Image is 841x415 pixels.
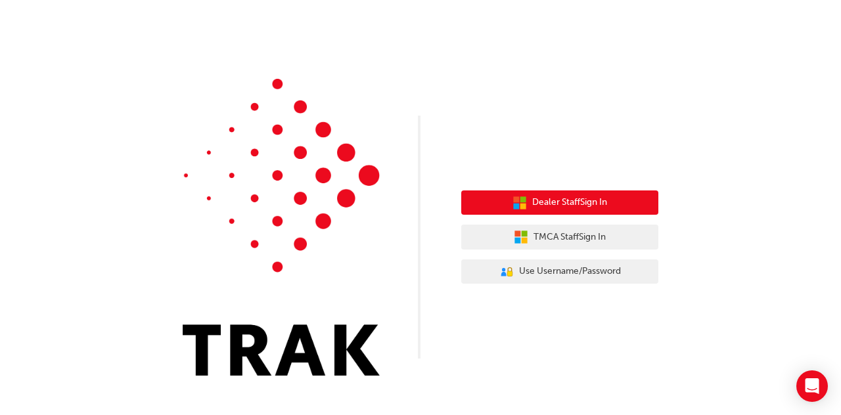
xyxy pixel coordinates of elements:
span: Use Username/Password [519,264,621,279]
button: Use Username/Password [461,259,658,284]
div: Open Intercom Messenger [796,370,828,402]
span: Dealer Staff Sign In [532,195,607,210]
button: TMCA StaffSign In [461,225,658,250]
button: Dealer StaffSign In [461,190,658,215]
span: TMCA Staff Sign In [534,230,606,245]
img: Trak [183,79,380,376]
